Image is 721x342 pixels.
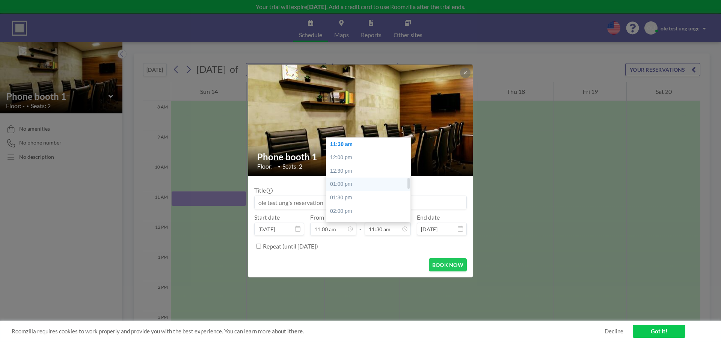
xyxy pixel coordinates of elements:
[633,325,685,338] a: Got it!
[326,164,414,178] div: 12:30 pm
[254,187,272,194] label: Title
[257,151,465,163] h2: Phone booth 1
[326,178,414,191] div: 01:00 pm
[326,191,414,205] div: 01:30 pm
[326,138,414,151] div: 11:30 am
[248,45,474,196] img: 537.jpg
[254,214,280,221] label: Start date
[310,214,324,221] label: From
[605,328,623,335] a: Decline
[291,328,304,334] a: here.
[326,205,414,218] div: 02:00 pm
[326,151,414,164] div: 12:00 pm
[263,243,318,250] label: Repeat (until [DATE])
[255,196,466,209] input: ole test ung's reservation
[359,216,362,233] span: -
[278,164,281,169] span: •
[12,328,605,335] span: Roomzilla requires cookies to work properly and provide you with the best experience. You can lea...
[429,258,467,271] button: BOOK NOW
[257,163,276,170] span: Floor: -
[282,163,302,170] span: Seats: 2
[326,218,414,231] div: 02:30 pm
[417,214,440,221] label: End date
